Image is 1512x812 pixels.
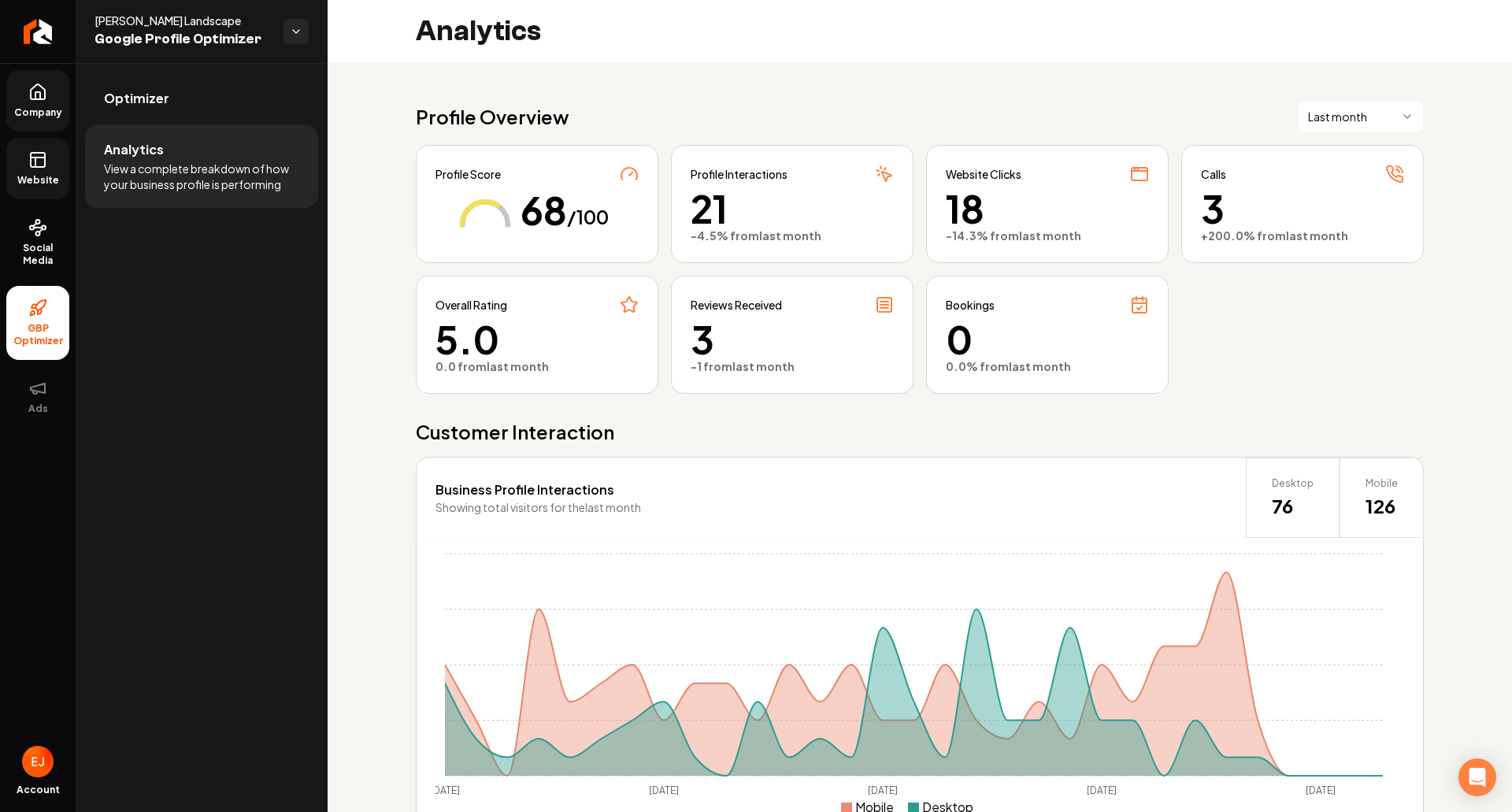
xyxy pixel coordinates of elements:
[435,499,641,515] p: Showing total visitors for the last month
[946,297,995,313] span: Bookings
[22,746,54,777] button: Open user button
[8,106,69,119] span: Company
[6,138,69,199] a: Website
[458,359,549,373] span: from last month
[17,784,60,796] span: Account
[104,161,299,192] span: View a complete breakdown of how your business profile is performing
[868,784,898,796] tspan: [DATE]
[11,174,65,187] span: Website
[1272,477,1314,490] span: Desktop
[1257,228,1348,243] span: from last month
[730,228,821,243] span: from last month
[416,419,1424,444] span: Customer Interaction
[104,89,169,108] span: Optimizer
[435,358,639,374] div: 0.0
[6,322,69,347] span: GBP Optimizer
[85,73,318,124] a: Optimizer
[430,784,460,796] tspan: [DATE]
[1272,493,1314,518] span: 76
[980,359,1071,373] span: from last month
[94,13,271,28] span: [PERSON_NAME] Landscape
[691,321,894,358] span: 3
[435,321,639,358] span: 5.0
[6,70,69,132] a: Company
[946,358,1149,374] div: 0.0%
[22,746,54,777] img: Eduard Joers
[691,166,787,182] span: Profile Interactions
[946,166,1021,182] span: Website Clicks
[691,358,894,374] div: -1
[1087,784,1117,796] tspan: [DATE]
[416,104,569,129] span: Profile Overview
[1366,493,1398,518] span: 126
[946,321,1149,358] span: 0
[946,190,1149,228] span: 18
[1458,758,1496,796] div: Open Intercom Messenger
[22,402,54,415] span: Ads
[691,228,894,243] div: -4.5%
[691,297,782,313] span: Reviews Received
[416,16,541,47] h2: Analytics
[567,204,609,264] div: /100
[521,191,567,251] div: 68
[691,190,894,228] span: 21
[24,19,53,44] img: Rebolt Logo
[946,228,1149,243] div: -14.3%
[435,166,501,182] span: Profile Score
[6,366,69,428] button: Ads
[990,228,1081,243] span: from last month
[435,297,507,313] span: Overall Rating
[1306,784,1336,796] tspan: [DATE]
[94,28,271,50] span: Google Profile Optimizer
[1201,166,1226,182] span: Calls
[6,206,69,280] a: Social Media
[1201,190,1404,228] span: 3
[703,359,795,373] span: from last month
[104,140,164,159] span: Analytics
[1201,228,1404,243] div: +200.0%
[6,242,69,267] span: Social Media
[1366,477,1398,490] span: Mobile
[435,481,614,498] span: Business Profile Interactions
[649,784,679,796] tspan: [DATE]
